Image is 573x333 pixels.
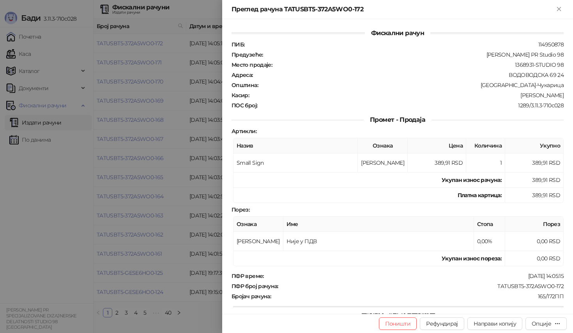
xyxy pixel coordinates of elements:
td: [PERSON_NAME] [358,153,408,173]
td: Small Sign [233,153,358,173]
th: Порез [505,217,564,232]
td: 0,00% [474,232,505,251]
strong: Укупан износ пореза: [442,255,502,262]
div: [PERSON_NAME] [250,92,564,99]
th: Назив [233,138,358,153]
div: [PERSON_NAME] PR Studio 98 [264,51,564,58]
div: 1368931-STUDIO 98 [273,61,564,68]
th: Име [283,217,474,232]
td: 0,00 RSD [505,232,564,251]
strong: Порез : [232,206,249,213]
strong: Укупан износ рачуна : [442,176,502,183]
span: Промет - Продаја [364,116,432,123]
div: [DATE] 14:05:15 [265,272,564,280]
span: Фискални рачун [365,29,430,37]
div: 165/172ПП [272,293,564,300]
th: Ознака [233,217,283,232]
td: [PERSON_NAME] [233,232,283,251]
strong: ПИБ : [232,41,244,48]
div: Преглед рачуна TATUSBT5-372A5WO0-172 [232,5,554,14]
button: Направи копију [467,317,522,330]
strong: Бројач рачуна : [232,293,271,300]
strong: ПОС број : [232,102,257,109]
button: Поништи [379,317,417,330]
div: ВОДОВОДСКА 69 24 [254,71,564,78]
strong: Платна картица : [458,192,502,199]
td: 0,00 RSD [505,251,564,266]
strong: ПФР време : [232,272,264,280]
td: 389,91 RSD [408,153,466,173]
strong: Предузеће : [232,51,263,58]
div: TATUSBT5-372A5WO0-172 [279,283,564,290]
td: 389,91 RSD [505,173,564,188]
th: Количина [466,138,505,153]
th: Стопа [474,217,505,232]
strong: ПФР број рачуна : [232,283,278,290]
th: Укупно [505,138,564,153]
th: Цена [408,138,466,153]
span: Направи копију [474,320,516,327]
div: 114950878 [245,41,564,48]
td: 1 [466,153,505,173]
div: [GEOGRAPHIC_DATA]-Чукарица [259,82,564,89]
td: 389,91 RSD [505,188,564,203]
strong: Адреса : [232,71,253,78]
button: Close [554,5,564,14]
td: Није у ПДВ [283,232,474,251]
th: Ознака [358,138,408,153]
td: 389,91 RSD [505,153,564,173]
strong: Општина : [232,82,258,89]
strong: Артикли : [232,128,256,135]
div: 1289/3.11.3-710c028 [258,102,564,109]
button: Рефундирај [420,317,464,330]
strong: Касир : [232,92,249,99]
button: Опције [525,317,567,330]
div: Опције [532,320,551,327]
strong: Место продаје : [232,61,272,68]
